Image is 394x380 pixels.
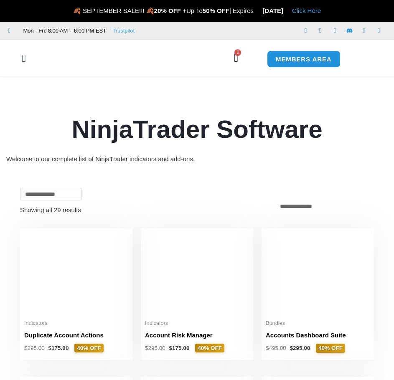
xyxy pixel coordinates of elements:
[48,345,69,351] bdi: 175.00
[290,345,310,351] bdi: 295.00
[195,344,224,353] span: 40% OFF
[275,200,374,212] select: Shop order
[24,331,128,344] a: Duplicate Account Actions
[6,112,388,147] h1: NinjaTrader Software
[52,43,142,73] img: LogoAI | Affordable Indicators – NinjaTrader
[221,46,251,70] a: 0
[145,345,148,351] span: $
[276,56,332,62] span: MEMBERS AREA
[24,232,128,315] img: Duplicate Account Actions
[266,232,370,315] img: Accounts Dashboard Suite
[266,345,286,351] bdi: 495.00
[262,7,283,14] strong: [DATE]
[266,331,370,339] h2: Accounts Dashboard Suite
[145,345,165,351] bdi: 295.00
[145,331,249,344] a: Account Risk Manager
[112,26,135,36] a: Trustpilot
[24,345,45,351] bdi: 295.00
[24,345,28,351] span: $
[290,345,293,351] span: $
[203,7,229,14] strong: 50% OFF
[73,7,262,14] span: 🍂 SEPTEMBER SALE!!! 🍂 Up To | Expires
[6,153,388,165] div: Welcome to our complete list of NinjaTrader indicators and add-ons.
[266,331,370,344] a: Accounts Dashboard Suite
[4,51,43,66] div: Menu Toggle
[145,232,249,315] img: Account Risk Manager
[316,344,345,353] span: 40% OFF
[20,207,81,213] p: Showing all 29 results
[254,8,260,14] img: ⌛
[292,7,321,14] a: Click Here
[169,345,173,351] span: $
[266,320,370,327] span: Bundles
[48,345,52,351] span: $
[21,26,107,36] span: Mon - Fri: 8:00 AM – 6:00 PM EST
[154,7,186,14] strong: 20% OFF +
[267,51,341,68] a: MEMBERS AREA
[24,331,128,339] h2: Duplicate Account Actions
[24,320,128,327] span: Indicators
[234,49,241,56] span: 0
[74,344,104,353] span: 40% OFF
[145,320,249,327] span: Indicators
[266,345,269,351] span: $
[145,331,249,339] h2: Account Risk Manager
[169,345,190,351] bdi: 175.00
